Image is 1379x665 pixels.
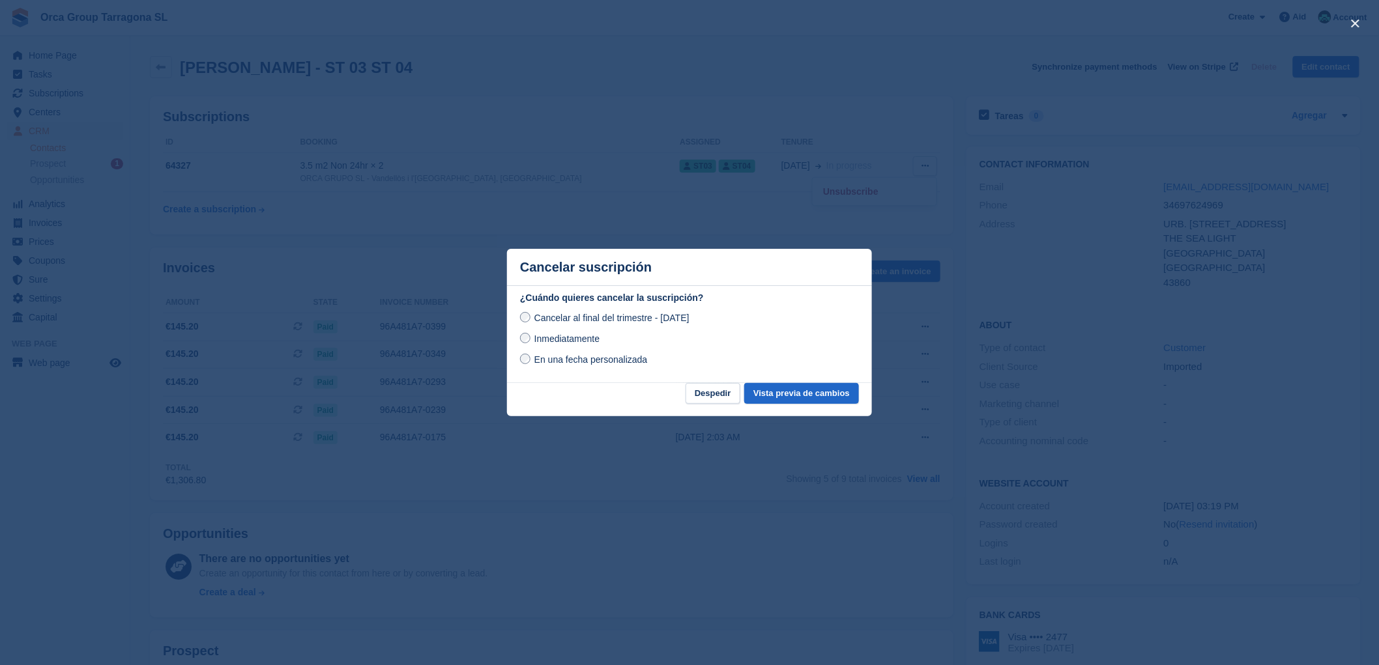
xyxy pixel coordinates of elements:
[520,354,530,364] input: En una fecha personalizada
[534,313,689,323] span: Cancelar al final del trimestre - [DATE]
[744,383,859,404] button: Vista previa de cambios
[520,312,530,322] input: Cancelar al final del trimestre - [DATE]
[534,333,600,344] span: Inmediatamente
[520,333,530,343] input: Inmediatamente
[520,260,652,275] p: Cancelar suscripción
[1345,13,1366,34] button: close
[686,383,740,404] button: Despedir
[520,291,859,305] label: ¿Cuándo quieres cancelar la suscripción?
[534,354,648,365] span: En una fecha personalizada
